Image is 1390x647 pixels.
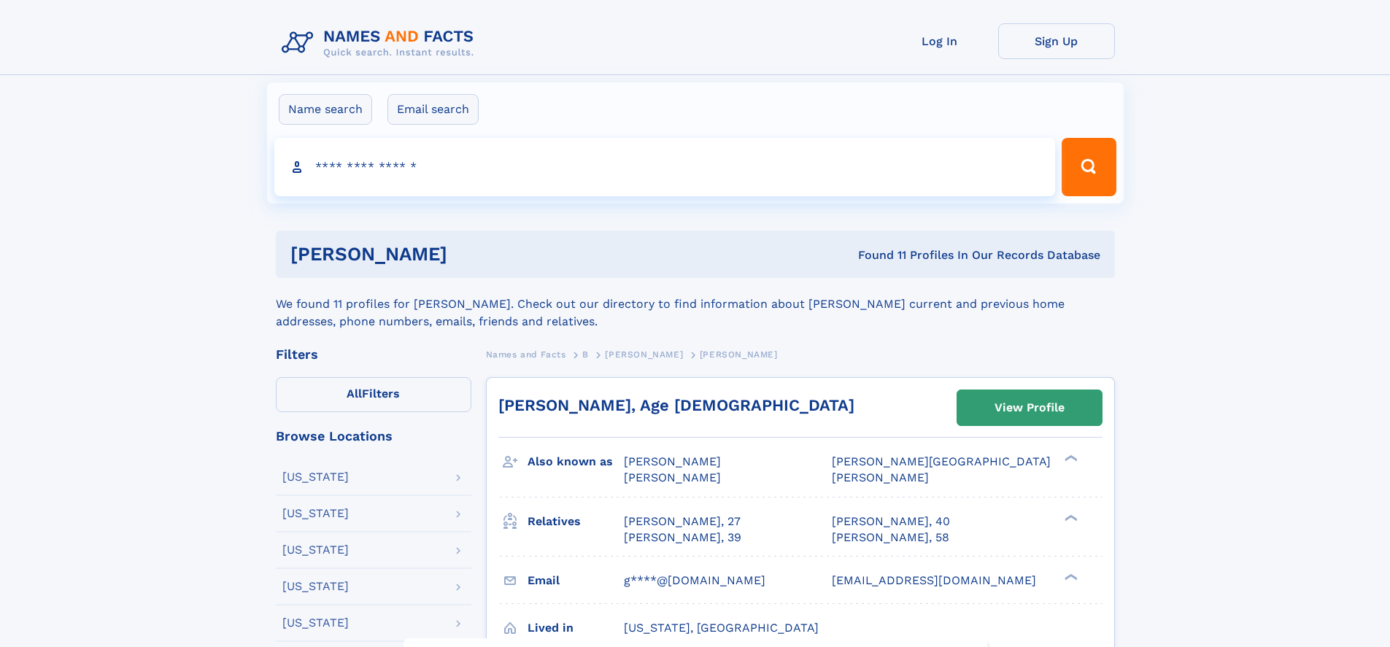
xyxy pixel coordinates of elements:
div: Found 11 Profiles In Our Records Database [652,247,1100,263]
label: Name search [279,94,372,125]
h3: Relatives [528,509,624,534]
span: All [347,387,362,400]
a: Log In [881,23,998,59]
h1: [PERSON_NAME] [290,245,653,263]
span: [US_STATE], [GEOGRAPHIC_DATA] [624,621,819,635]
a: [PERSON_NAME], 39 [624,530,741,546]
a: [PERSON_NAME], 58 [832,530,949,546]
a: View Profile [957,390,1102,425]
a: [PERSON_NAME], 40 [832,514,950,530]
h3: Email [528,568,624,593]
span: [PERSON_NAME][GEOGRAPHIC_DATA] [832,454,1051,468]
span: B [582,349,589,360]
div: ❯ [1061,513,1078,522]
img: Logo Names and Facts [276,23,486,63]
span: [EMAIL_ADDRESS][DOMAIN_NAME] [832,573,1036,587]
label: Email search [387,94,479,125]
div: ❯ [1061,572,1078,581]
h3: Lived in [528,616,624,640]
a: B [582,345,589,363]
div: View Profile [995,391,1065,425]
div: ❯ [1061,454,1078,463]
div: [US_STATE] [282,471,349,483]
label: Filters [276,377,471,412]
div: [US_STATE] [282,617,349,629]
span: [PERSON_NAME] [605,349,683,360]
div: Filters [276,348,471,361]
span: [PERSON_NAME] [700,349,778,360]
a: Names and Facts [486,345,566,363]
a: Sign Up [998,23,1115,59]
input: search input [274,138,1056,196]
span: [PERSON_NAME] [832,470,929,484]
div: Browse Locations [276,430,471,443]
span: [PERSON_NAME] [624,454,721,468]
h3: Also known as [528,449,624,474]
div: [US_STATE] [282,508,349,519]
a: [PERSON_NAME], Age [DEMOGRAPHIC_DATA] [498,396,854,414]
a: [PERSON_NAME], 27 [624,514,741,530]
a: [PERSON_NAME] [605,345,683,363]
div: [US_STATE] [282,544,349,556]
div: We found 11 profiles for [PERSON_NAME]. Check out our directory to find information about [PERSON... [276,278,1115,330]
span: [PERSON_NAME] [624,470,721,484]
div: [US_STATE] [282,581,349,592]
button: Search Button [1062,138,1116,196]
